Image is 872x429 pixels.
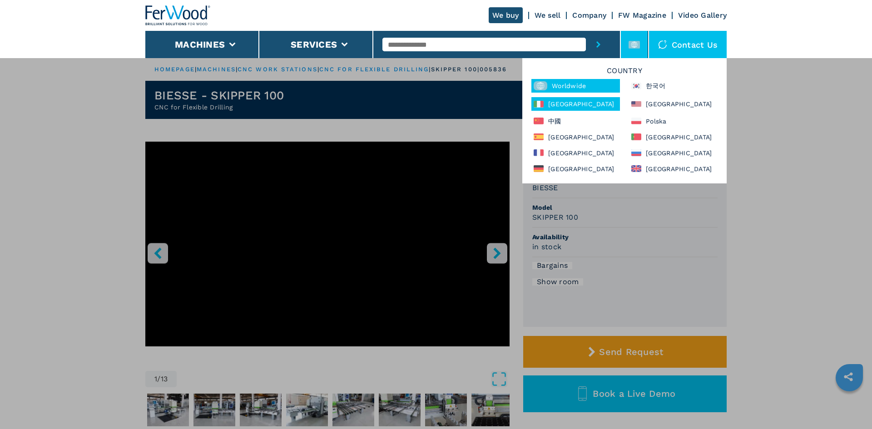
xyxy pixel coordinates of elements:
button: submit-button [586,31,611,58]
img: Ferwood [145,5,211,25]
div: Worldwide [531,79,620,93]
a: We buy [489,7,523,23]
div: 한국어 [629,79,718,93]
h6: Country [527,67,722,79]
a: Company [572,11,606,20]
div: [GEOGRAPHIC_DATA] [629,147,718,158]
div: [GEOGRAPHIC_DATA] [629,97,718,111]
a: FW Magazine [618,11,666,20]
div: Polska [629,115,718,127]
div: [GEOGRAPHIC_DATA] [531,131,620,143]
div: [GEOGRAPHIC_DATA] [629,163,718,174]
a: Video Gallery [678,11,727,20]
img: Contact us [658,40,667,49]
div: Contact us [649,31,727,58]
div: [GEOGRAPHIC_DATA] [531,163,620,174]
a: We sell [535,11,561,20]
button: Services [291,39,337,50]
div: 中國 [531,115,620,127]
div: [GEOGRAPHIC_DATA] [531,97,620,111]
button: Machines [175,39,225,50]
div: [GEOGRAPHIC_DATA] [531,147,620,158]
div: [GEOGRAPHIC_DATA] [629,131,718,143]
